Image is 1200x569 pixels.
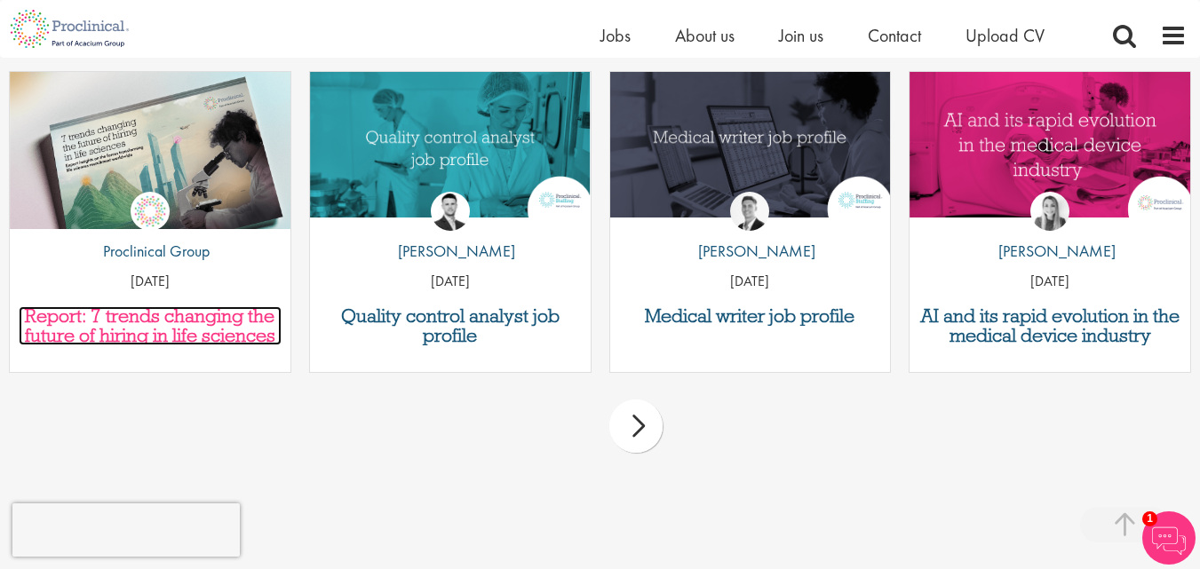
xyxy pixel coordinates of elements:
[868,24,921,47] a: Contact
[431,192,470,231] img: Joshua Godden
[910,72,1190,229] a: Link to a post
[779,24,823,47] a: Join us
[610,72,891,229] a: Link to a post
[319,306,582,345] a: Quality control analyst job profile
[619,306,882,326] a: Medical writer job profile
[985,192,1116,272] a: Hannah Burke [PERSON_NAME]
[12,503,240,557] iframe: reCAPTCHA
[730,192,769,231] img: George Watson
[685,192,815,272] a: George Watson [PERSON_NAME]
[609,399,663,453] div: next
[385,192,515,272] a: Joshua Godden [PERSON_NAME]
[10,72,290,229] a: Link to a post
[310,272,591,292] p: [DATE]
[675,24,735,47] a: About us
[685,240,815,263] p: [PERSON_NAME]
[918,306,1181,345] a: AI and its rapid evolution in the medical device industry
[910,272,1190,292] p: [DATE]
[19,306,282,345] a: Report: 7 trends changing the future of hiring in life sciences
[10,72,290,230] img: Proclinical: Life sciences hiring trends report 2025
[910,72,1190,217] img: AI and Its Impact on the Medical Device Industry | Proclinical
[1142,511,1157,526] span: 1
[385,240,515,263] p: [PERSON_NAME]
[600,24,631,47] a: Jobs
[310,72,591,217] img: quality control analyst job profile
[966,24,1045,47] a: Upload CV
[90,192,210,272] a: Proclinical Group Proclinical Group
[610,272,891,292] p: [DATE]
[610,72,891,217] img: Medical writer job profile
[310,72,591,229] a: Link to a post
[131,192,170,231] img: Proclinical Group
[1142,511,1196,565] img: Chatbot
[1030,192,1069,231] img: Hannah Burke
[985,240,1116,263] p: [PERSON_NAME]
[10,272,290,292] p: [DATE]
[90,240,210,263] p: Proclinical Group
